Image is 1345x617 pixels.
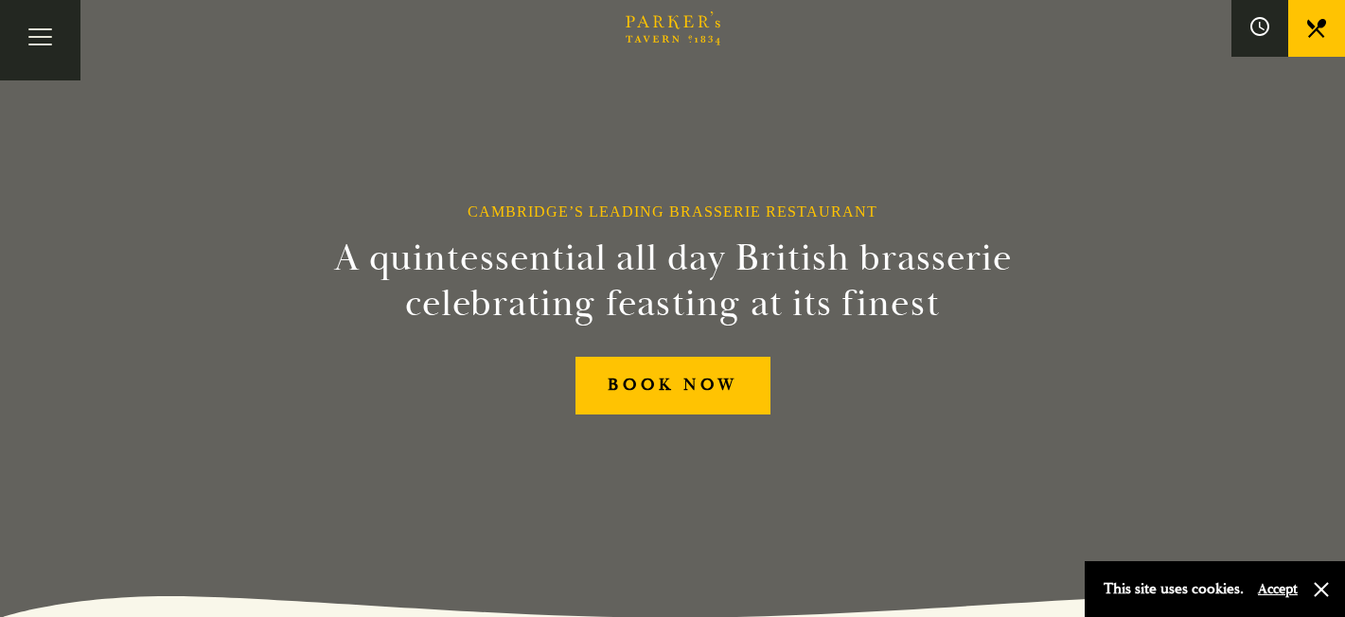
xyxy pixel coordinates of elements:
[1258,580,1298,598] button: Accept
[241,236,1105,326] h2: A quintessential all day British brasserie celebrating feasting at its finest
[468,203,877,220] h1: Cambridge’s Leading Brasserie Restaurant
[575,357,770,414] a: BOOK NOW
[1104,575,1244,603] p: This site uses cookies.
[1312,580,1331,599] button: Close and accept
